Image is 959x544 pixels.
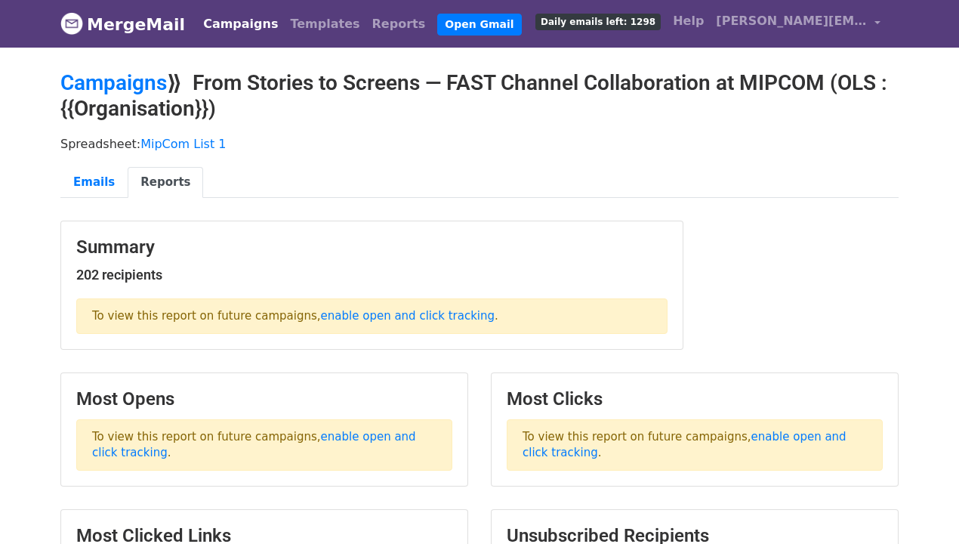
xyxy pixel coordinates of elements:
[60,70,167,95] a: Campaigns
[197,9,284,39] a: Campaigns
[60,8,185,40] a: MergeMail
[60,136,899,152] p: Spreadsheet:
[366,9,432,39] a: Reports
[710,6,887,42] a: [PERSON_NAME][EMAIL_ADDRESS][DOMAIN_NAME]
[60,12,83,35] img: MergeMail logo
[60,167,128,198] a: Emails
[60,70,899,121] h2: ⟫ From Stories to Screens — FAST Channel Collaboration at MIPCOM (OLS : {{Organisation}})
[437,14,521,36] a: Open Gmail
[507,388,883,410] h3: Most Clicks
[523,430,846,459] a: enable open and click tracking
[128,167,203,198] a: Reports
[529,6,667,36] a: Daily emails left: 1298
[140,137,226,151] a: MipCom List 1
[76,388,452,410] h3: Most Opens
[284,9,365,39] a: Templates
[76,236,668,258] h3: Summary
[667,6,710,36] a: Help
[716,12,867,30] span: [PERSON_NAME][EMAIL_ADDRESS][DOMAIN_NAME]
[76,267,668,283] h5: 202 recipients
[76,419,452,471] p: To view this report on future campaigns, .
[92,430,416,459] a: enable open and click tracking
[535,14,661,30] span: Daily emails left: 1298
[507,419,883,471] p: To view this report on future campaigns, .
[321,309,495,323] a: enable open and click tracking
[76,298,668,334] p: To view this report on future campaigns, .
